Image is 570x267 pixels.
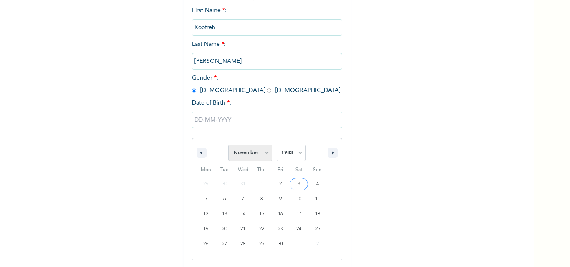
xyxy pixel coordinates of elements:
button: 12 [197,207,215,222]
span: Date of Birth : [192,99,231,107]
span: Thu [252,163,271,177]
button: 24 [290,222,308,237]
button: 3 [290,177,308,192]
input: Enter your last name [192,53,342,70]
span: Sat [290,163,308,177]
span: 29 [259,237,264,252]
span: 25 [315,222,320,237]
span: 28 [240,237,245,252]
span: Fri [271,163,290,177]
button: 19 [197,222,215,237]
span: Tue [215,163,234,177]
button: 16 [271,207,290,222]
button: 14 [234,207,252,222]
span: 12 [203,207,208,222]
span: 17 [296,207,301,222]
span: 19 [203,222,208,237]
button: 20 [215,222,234,237]
span: Wed [234,163,252,177]
button: 27 [215,237,234,252]
button: 4 [308,177,327,192]
button: 5 [197,192,215,207]
span: 7 [242,192,244,207]
button: 15 [252,207,271,222]
span: First Name : [192,7,342,30]
button: 18 [308,207,327,222]
button: 7 [234,192,252,207]
span: 24 [296,222,301,237]
input: DD-MM-YYYY [192,112,342,128]
span: Sun [308,163,327,177]
span: Last Name : [192,41,342,64]
span: 16 [278,207,283,222]
span: 20 [222,222,227,237]
span: 3 [298,177,300,192]
span: 26 [203,237,208,252]
span: 23 [278,222,283,237]
button: 9 [271,192,290,207]
button: 2 [271,177,290,192]
button: 22 [252,222,271,237]
button: 1 [252,177,271,192]
span: 5 [204,192,207,207]
span: 4 [316,177,319,192]
span: 6 [223,192,226,207]
span: 10 [296,192,301,207]
button: 26 [197,237,215,252]
span: 22 [259,222,264,237]
span: 14 [240,207,245,222]
button: 17 [290,207,308,222]
span: 11 [315,192,320,207]
span: 1 [260,177,263,192]
input: Enter your first name [192,19,342,36]
button: 11 [308,192,327,207]
span: 15 [259,207,264,222]
button: 29 [252,237,271,252]
button: 25 [308,222,327,237]
button: 13 [215,207,234,222]
span: 18 [315,207,320,222]
span: 8 [260,192,263,207]
button: 6 [215,192,234,207]
button: 30 [271,237,290,252]
span: 30 [278,237,283,252]
span: 21 [240,222,245,237]
span: Gender : [DEMOGRAPHIC_DATA] [DEMOGRAPHIC_DATA] [192,75,340,93]
button: 10 [290,192,308,207]
span: 9 [279,192,282,207]
button: 8 [252,192,271,207]
span: Mon [197,163,215,177]
button: 28 [234,237,252,252]
span: 13 [222,207,227,222]
span: 27 [222,237,227,252]
span: 2 [279,177,282,192]
button: 21 [234,222,252,237]
button: 23 [271,222,290,237]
